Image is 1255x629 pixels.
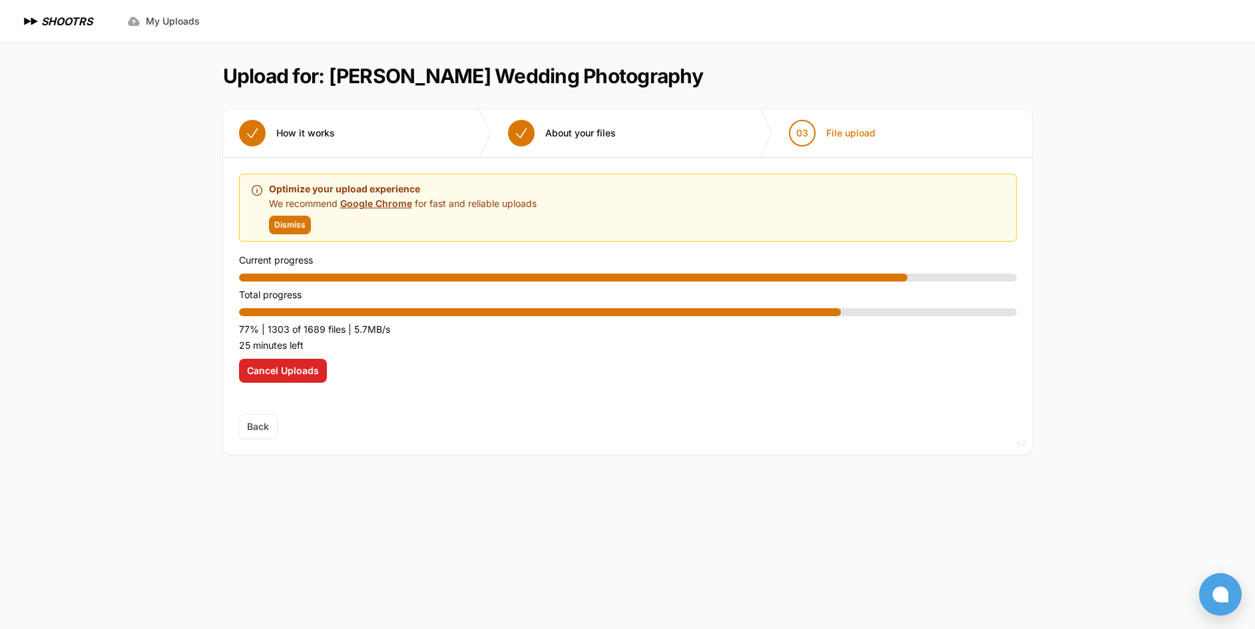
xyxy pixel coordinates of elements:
[276,126,335,140] span: How it works
[773,109,891,157] button: 03 File upload
[269,197,537,210] p: We recommend for fast and reliable uploads
[274,220,306,230] span: Dismiss
[492,109,632,157] button: About your files
[545,126,616,140] span: About your files
[239,287,1017,303] p: Total progress
[1017,435,1026,451] div: v2
[239,359,327,383] button: Cancel Uploads
[239,252,1017,268] p: Current progress
[146,15,200,28] span: My Uploads
[21,13,41,29] img: SHOOTRS
[239,337,1017,353] p: 25 minutes left
[21,13,93,29] a: SHOOTRS SHOOTRS
[340,198,412,209] a: Google Chrome
[119,9,208,33] a: My Uploads
[223,64,703,88] h1: Upload for: [PERSON_NAME] Wedding Photography
[247,364,319,377] span: Cancel Uploads
[269,216,311,234] button: Dismiss
[796,126,808,140] span: 03
[239,321,1017,337] p: 77% | 1303 of 1689 files | 5.7MB/s
[269,181,537,197] p: Optimize your upload experience
[223,109,351,157] button: How it works
[41,13,93,29] h1: SHOOTRS
[1199,573,1242,616] button: Open chat window
[826,126,876,140] span: File upload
